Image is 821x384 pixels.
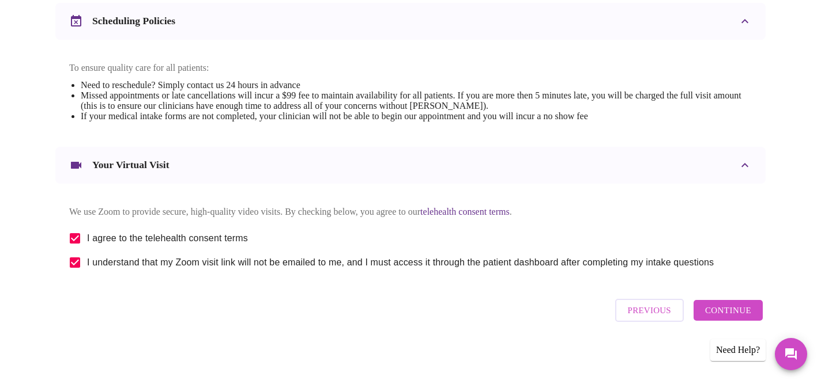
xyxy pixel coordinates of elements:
[775,338,807,370] button: Messages
[81,80,752,90] li: Need to reschedule? Simply contact us 24 hours in advance
[710,339,766,361] div: Need Help?
[87,256,714,269] span: I understand that my Zoom visit link will not be emailed to me, and I must access it through the ...
[92,15,175,27] h3: Scheduling Policies
[87,231,248,245] span: I agree to the telehealth consent terms
[69,63,752,73] p: To ensure quality care for all patients:
[55,3,766,40] div: Scheduling Policies
[694,300,763,321] button: Continue
[705,303,751,318] span: Continue
[615,299,684,322] button: Previous
[69,207,752,217] p: We use Zoom to provide secure, high-quality video visits. By checking below, you agree to our .
[55,147,766,184] div: Your Virtual Visit
[420,207,510,216] a: telehealth consent terms
[81,111,752,121] li: If your medical intake forms are not completed, your clinician will not be able to begin our appo...
[81,90,752,111] li: Missed appointments or late cancellations will incur a $99 fee to maintain availability for all p...
[628,303,671,318] span: Previous
[92,159,170,171] h3: Your Virtual Visit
